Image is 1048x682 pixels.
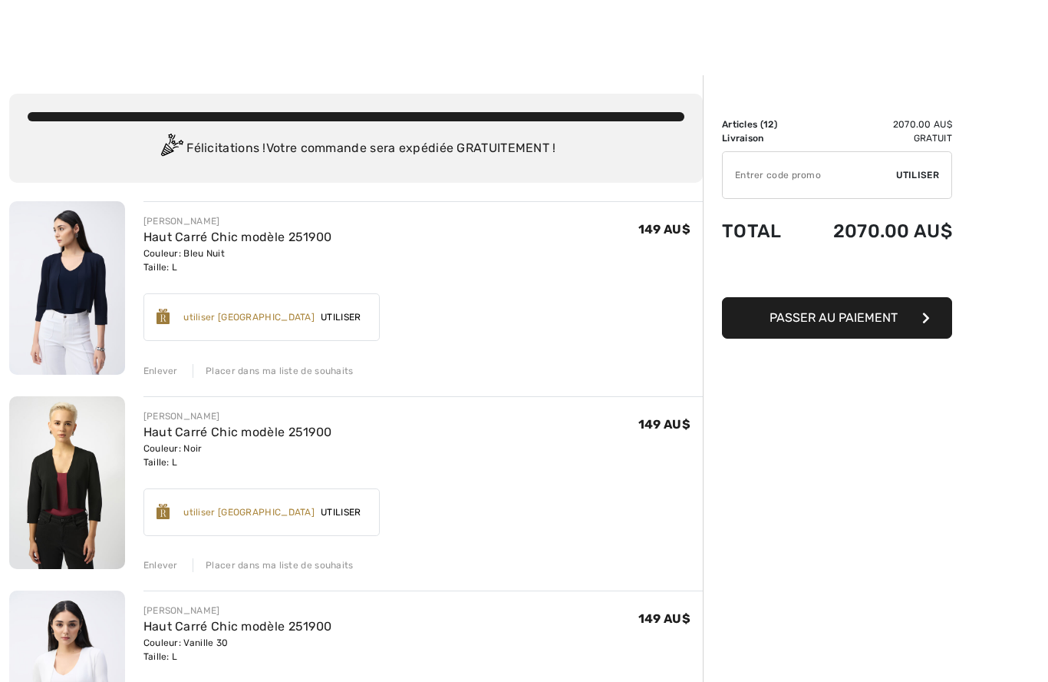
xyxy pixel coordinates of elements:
a: Haut Carré Chic modèle 251900 [143,619,332,634]
div: [PERSON_NAME] [143,409,332,423]
td: 2070.00 AU$ [799,205,952,257]
div: Enlever [143,558,178,572]
a: Haut Carré Chic modèle 251900 [143,425,332,439]
div: utiliser [GEOGRAPHIC_DATA] [183,310,315,324]
input: Code promo [723,152,896,198]
div: Enlever [143,364,178,378]
div: Félicitations ! Votre commande sera expédiée GRATUITEMENT ! [28,134,684,164]
span: 149 AU$ [638,417,690,432]
button: Passer au paiement [722,297,952,339]
span: Utiliser [315,310,367,324]
div: Couleur: Noir Taille: L [143,442,332,469]
img: Reward-Logo.svg [157,309,170,324]
td: Total [722,205,799,257]
div: [PERSON_NAME] [143,604,332,617]
img: Reward-Logo.svg [157,504,170,519]
img: Congratulation2.svg [156,134,186,164]
div: [PERSON_NAME] [143,214,332,228]
span: 149 AU$ [638,222,690,237]
div: utiliser [GEOGRAPHIC_DATA] [183,505,315,519]
td: Gratuit [799,131,952,145]
a: Haut Carré Chic modèle 251900 [143,230,332,244]
td: Articles ( ) [722,118,799,131]
div: Placer dans ma liste de souhaits [193,558,354,572]
span: Passer au paiement [770,310,898,325]
span: Utiliser [315,505,367,519]
div: Couleur: Bleu Nuit Taille: L [143,247,332,274]
div: Placer dans ma liste de souhaits [193,364,354,378]
iframe: PayPal [722,257,952,292]
span: Utiliser [896,168,939,182]
td: Livraison [722,131,799,145]
img: Haut Carré Chic modèle 251900 [9,396,125,570]
span: 149 AU$ [638,611,690,626]
div: Couleur: Vanille 30 Taille: L [143,636,332,664]
img: Haut Carré Chic modèle 251900 [9,201,125,375]
td: 2070.00 AU$ [799,118,952,131]
span: 12 [763,119,774,130]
